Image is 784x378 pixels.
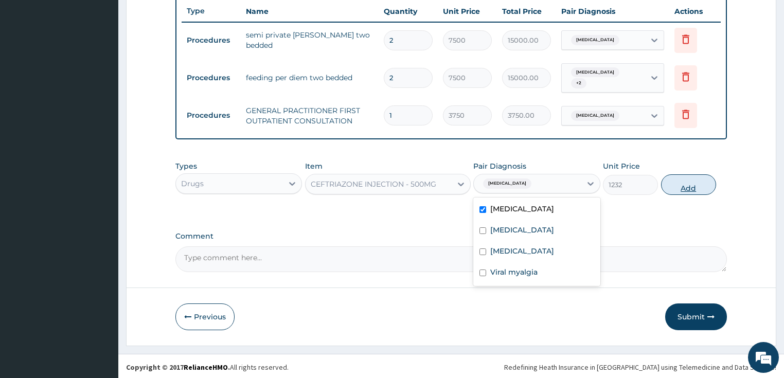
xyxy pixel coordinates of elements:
[603,161,640,171] label: Unit Price
[379,1,438,22] th: Quantity
[571,111,619,121] span: [MEDICAL_DATA]
[182,68,241,87] td: Procedures
[175,232,727,241] label: Comment
[311,179,436,189] div: CEFTRIAZONE INJECTION - 500MG
[54,58,173,71] div: Chat with us now
[241,25,379,56] td: semi private [PERSON_NAME] two bedded
[19,51,42,77] img: d_794563401_company_1708531726252_794563401
[571,78,586,88] span: + 2
[571,67,619,78] span: [MEDICAL_DATA]
[438,1,497,22] th: Unit Price
[182,2,241,21] th: Type
[483,178,531,189] span: [MEDICAL_DATA]
[473,161,526,171] label: Pair Diagnosis
[181,178,204,189] div: Drugs
[126,363,230,372] strong: Copyright © 2017 .
[175,162,197,171] label: Types
[665,303,727,330] button: Submit
[504,362,776,372] div: Redefining Heath Insurance in [GEOGRAPHIC_DATA] using Telemedicine and Data Science!
[490,246,554,256] label: [MEDICAL_DATA]
[497,1,556,22] th: Total Price
[241,100,379,131] td: GENERAL PRACTITIONER FIRST OUTPATIENT CONSULTATION
[305,161,323,171] label: Item
[490,267,538,277] label: Viral myalgia
[490,204,554,214] label: [MEDICAL_DATA]
[556,1,669,22] th: Pair Diagnosis
[184,363,228,372] a: RelianceHMO
[661,174,716,195] button: Add
[175,303,235,330] button: Previous
[60,120,142,224] span: We're online!
[169,5,193,30] div: Minimize live chat window
[182,31,241,50] td: Procedures
[241,1,379,22] th: Name
[490,225,554,235] label: [MEDICAL_DATA]
[241,67,379,88] td: feeding per diem two bedded
[182,106,241,125] td: Procedures
[571,35,619,45] span: [MEDICAL_DATA]
[669,1,721,22] th: Actions
[5,261,196,297] textarea: Type your message and hit 'Enter'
